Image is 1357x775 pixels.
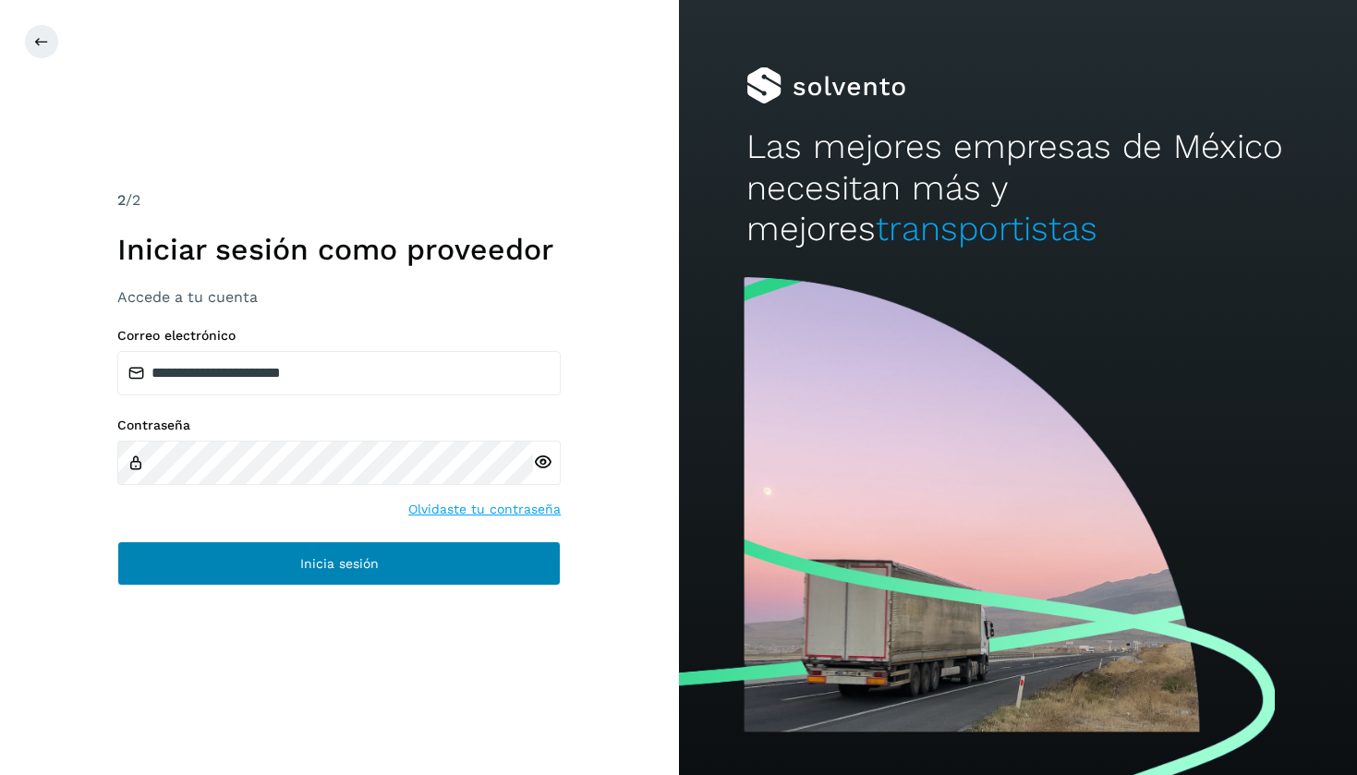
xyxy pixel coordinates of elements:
[746,127,1290,249] h2: Las mejores empresas de México necesitan más y mejores
[117,328,561,344] label: Correo electrónico
[408,500,561,519] a: Olvidaste tu contraseña
[117,288,561,306] h3: Accede a tu cuenta
[117,232,561,267] h1: Iniciar sesión como proveedor
[117,191,126,209] span: 2
[117,418,561,433] label: Contraseña
[300,557,379,570] span: Inicia sesión
[876,209,1097,248] span: transportistas
[117,541,561,586] button: Inicia sesión
[117,189,561,212] div: /2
